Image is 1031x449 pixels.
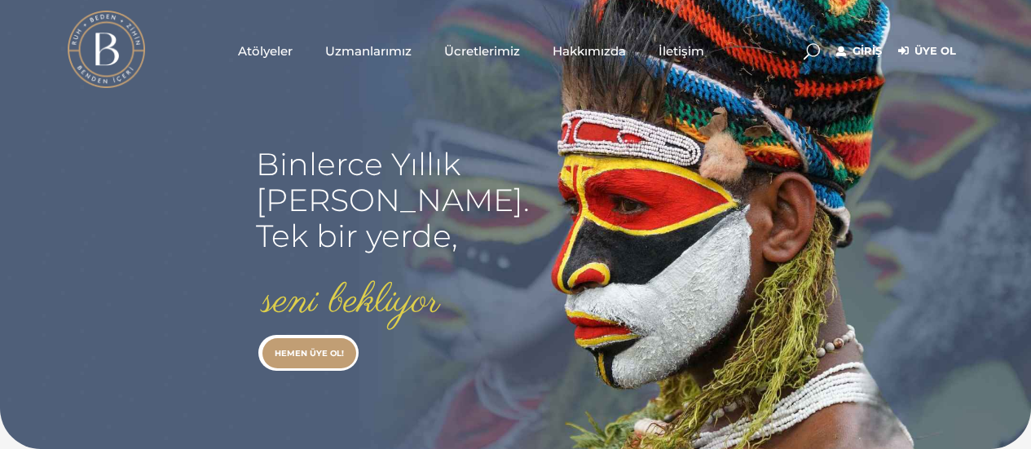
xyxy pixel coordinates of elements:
a: İletişim [642,10,720,91]
a: Giriş [836,42,882,61]
a: Hakkımızda [536,10,642,91]
a: HEMEN ÜYE OL! [262,338,356,368]
a: Üye Ol [898,42,956,61]
span: Atölyeler [238,42,293,60]
span: Uzmanlarımız [325,42,412,60]
rs-layer: Binlerce Yıllık [PERSON_NAME]. Tek bir yerde, [256,147,530,254]
span: Ücretlerimiz [444,42,520,60]
rs-layer: seni bekliyor [262,279,440,324]
a: Ücretlerimiz [428,10,536,91]
span: İletişim [659,42,704,60]
img: light logo [68,11,145,88]
span: Hakkımızda [553,42,626,60]
a: Uzmanlarımız [309,10,428,91]
a: Atölyeler [222,10,309,91]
